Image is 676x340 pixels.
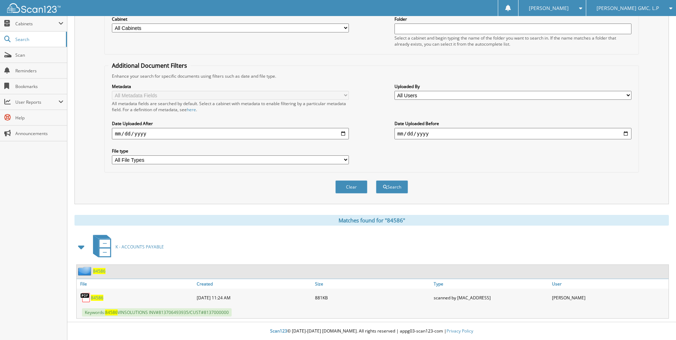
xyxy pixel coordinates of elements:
[15,36,62,42] span: Search
[15,115,63,121] span: Help
[313,290,432,305] div: 881KB
[112,128,349,139] input: start
[640,306,676,340] iframe: Chat Widget
[112,83,349,89] label: Metadata
[89,233,164,261] a: K - ACCOUNTS PAYABLE
[376,180,408,194] button: Search
[15,83,63,89] span: Bookmarks
[105,309,118,315] span: 84586
[313,279,432,289] a: Size
[91,295,103,301] a: 84586
[394,120,631,127] label: Date Uploaded Before
[270,328,287,334] span: Scan123
[432,290,550,305] div: scanned by [MAC_ADDRESS]
[432,279,550,289] a: Type
[335,180,367,194] button: Clear
[67,323,676,340] div: © [DATE]-[DATE] [DOMAIN_NAME]. All rights reserved | appg03-scan123-com |
[15,52,63,58] span: Scan
[550,279,669,289] a: User
[112,120,349,127] label: Date Uploaded After
[15,68,63,74] span: Reminders
[82,308,232,316] span: Keywords: VINSOLUTIONS INV#813706493935/CUST#8137000000
[195,279,313,289] a: Created
[550,290,669,305] div: [PERSON_NAME]
[108,62,191,69] legend: Additional Document Filters
[80,292,91,303] img: PDF.png
[529,6,569,10] span: [PERSON_NAME]
[108,73,635,79] div: Enhance your search for specific documents using filters such as date and file type.
[15,21,58,27] span: Cabinets
[15,130,63,136] span: Announcements
[74,215,669,226] div: Matches found for "84586"
[77,279,195,289] a: File
[394,128,631,139] input: end
[187,107,196,113] a: here
[112,148,349,154] label: File type
[112,101,349,113] div: All metadata fields are searched by default. Select a cabinet with metadata to enable filtering b...
[7,3,61,13] img: scan123-logo-white.svg
[93,268,105,274] a: 84586
[394,83,631,89] label: Uploaded By
[115,244,164,250] span: K - ACCOUNTS PAYABLE
[195,290,313,305] div: [DATE] 11:24 AM
[15,99,58,105] span: User Reports
[394,16,631,22] label: Folder
[112,16,349,22] label: Cabinet
[78,267,93,275] img: folder2.png
[394,35,631,47] div: Select a cabinet and begin typing the name of the folder you want to search in. If the name match...
[597,6,659,10] span: [PERSON_NAME] GMC, L.P
[447,328,473,334] a: Privacy Policy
